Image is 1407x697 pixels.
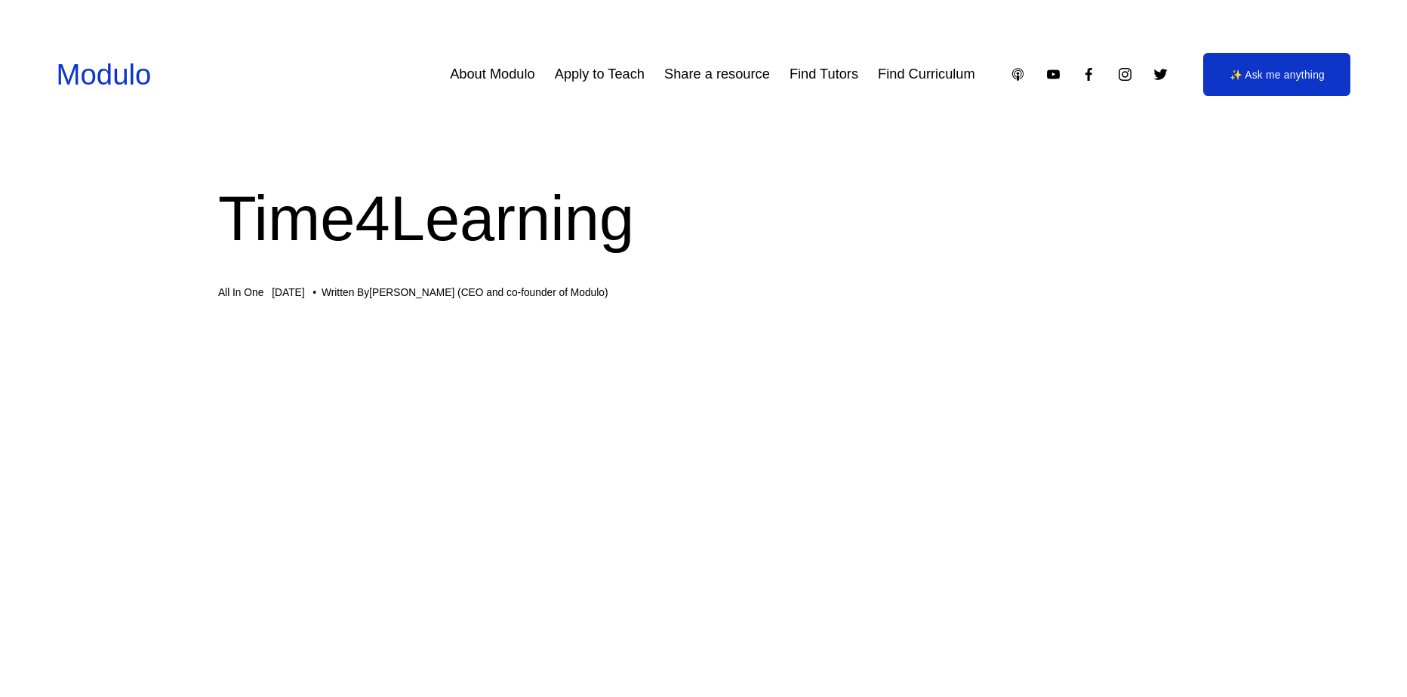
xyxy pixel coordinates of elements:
[1081,66,1097,82] a: Facebook
[369,287,608,298] a: [PERSON_NAME] (CEO and co-founder of Modulo)
[218,175,1189,263] h1: Time4Learning
[790,60,858,88] a: Find Tutors
[1153,66,1168,82] a: Twitter
[664,60,770,88] a: Share a resource
[272,287,304,298] span: [DATE]
[1010,66,1026,82] a: Apple Podcasts
[322,287,608,300] div: Written By
[878,60,975,88] a: Find Curriculum
[218,287,263,298] a: All In One
[1117,66,1133,82] a: Instagram
[555,60,645,88] a: Apply to Teach
[57,58,152,91] a: Modulo
[1045,66,1061,82] a: YouTube
[450,60,534,88] a: About Modulo
[1203,53,1350,96] a: ✨ Ask me anything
